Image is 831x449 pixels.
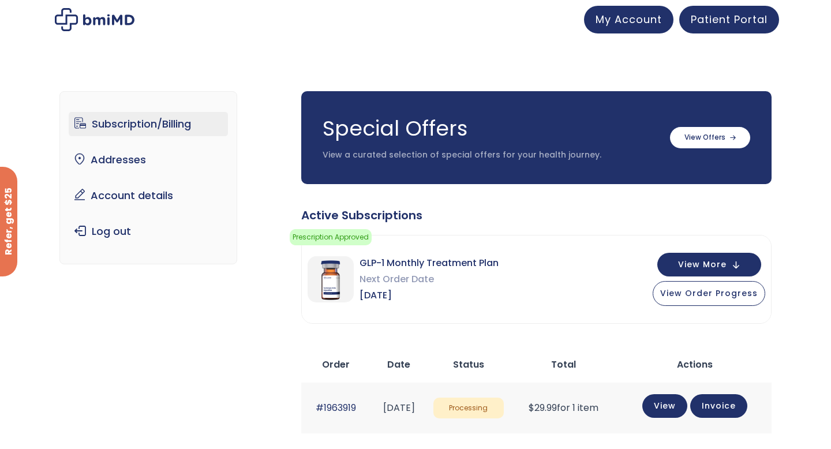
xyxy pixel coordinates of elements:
[387,358,410,371] span: Date
[529,401,557,414] span: 29.99
[677,358,713,371] span: Actions
[301,207,772,223] div: Active Subscriptions
[322,358,350,371] span: Order
[323,114,658,143] h3: Special Offers
[316,401,356,414] a: #1963919
[690,394,747,418] a: Invoice
[596,12,662,27] span: My Account
[584,6,673,33] a: My Account
[55,8,134,31] img: My account
[69,148,229,172] a: Addresses
[360,255,499,271] span: GLP-1 Monthly Treatment Plan
[691,12,768,27] span: Patient Portal
[678,261,727,268] span: View More
[69,184,229,208] a: Account details
[642,394,687,418] a: View
[433,398,504,419] span: Processing
[308,256,354,302] img: GLP-1 Monthly Treatment Plan
[69,112,229,136] a: Subscription/Billing
[551,358,576,371] span: Total
[290,229,372,245] span: Prescription Approved
[510,383,617,433] td: for 1 item
[360,287,499,304] span: [DATE]
[679,6,779,33] a: Patient Portal
[657,253,761,276] button: View More
[653,281,765,306] button: View Order Progress
[383,401,415,414] time: [DATE]
[69,219,229,244] a: Log out
[59,91,238,264] nav: Account pages
[360,271,499,287] span: Next Order Date
[453,358,484,371] span: Status
[323,149,658,161] p: View a curated selection of special offers for your health journey.
[660,287,758,299] span: View Order Progress
[529,401,534,414] span: $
